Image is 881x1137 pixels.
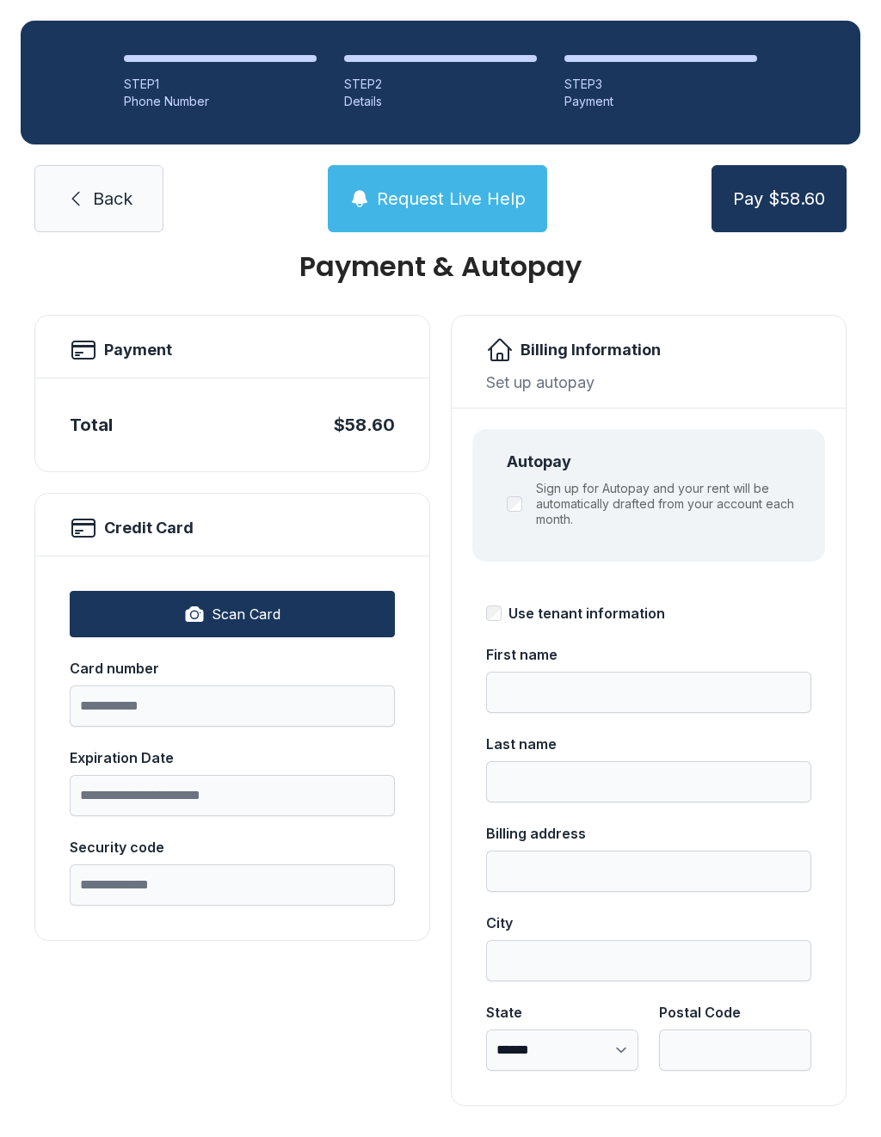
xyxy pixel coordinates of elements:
[508,603,665,624] div: Use tenant information
[521,338,661,362] h2: Billing Information
[536,481,804,527] label: Sign up for Autopay and your rent will be automatically drafted from your account each month.
[486,371,811,394] div: Set up autopay
[344,76,537,93] div: STEP 2
[486,851,811,892] input: Billing address
[70,413,113,437] div: Total
[507,450,804,474] div: Autopay
[486,940,811,981] input: City
[104,516,194,540] h2: Credit Card
[486,1002,638,1023] div: State
[70,775,395,816] input: Expiration Date
[70,747,395,768] div: Expiration Date
[70,837,395,857] div: Security code
[486,1029,638,1071] select: State
[564,93,757,110] div: Payment
[486,761,811,802] input: Last name
[377,187,526,211] span: Request Live Help
[104,338,172,362] h2: Payment
[93,187,132,211] span: Back
[334,413,395,437] div: $58.60
[486,734,811,754] div: Last name
[486,913,811,933] div: City
[124,76,317,93] div: STEP 1
[70,864,395,906] input: Security code
[124,93,317,110] div: Phone Number
[70,685,395,727] input: Card number
[486,672,811,713] input: First name
[486,823,811,844] div: Billing address
[564,76,757,93] div: STEP 3
[34,253,847,280] h1: Payment & Autopay
[733,187,825,211] span: Pay $58.60
[70,658,395,679] div: Card number
[212,604,280,624] span: Scan Card
[659,1029,811,1071] input: Postal Code
[344,93,537,110] div: Details
[659,1002,811,1023] div: Postal Code
[486,644,811,665] div: First name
